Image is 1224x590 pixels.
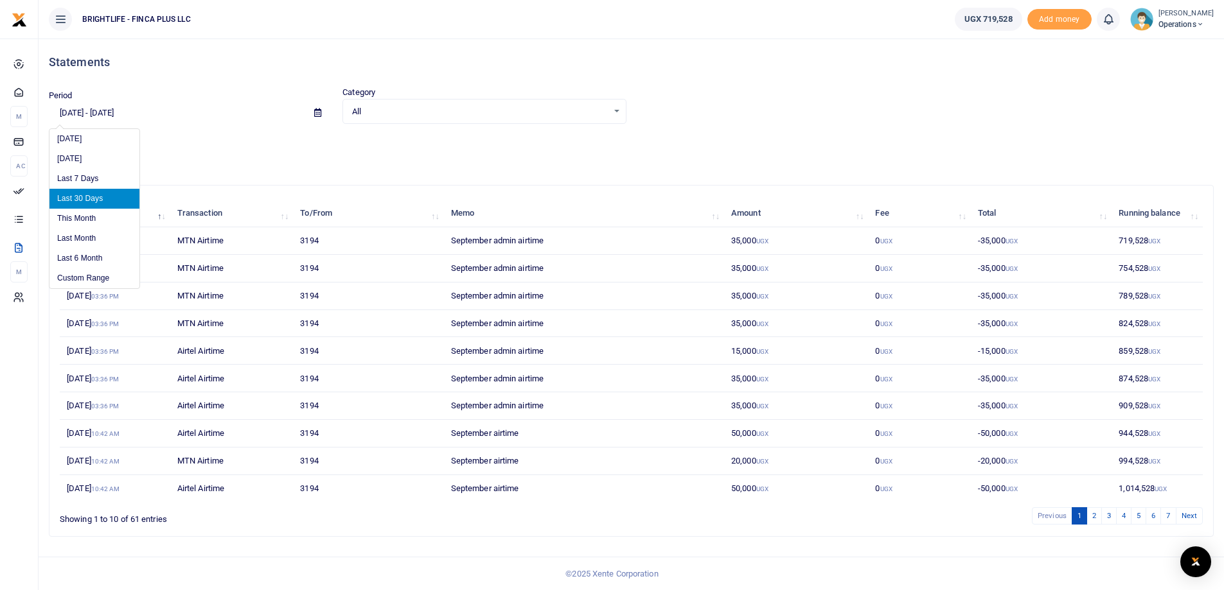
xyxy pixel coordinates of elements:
[12,14,27,24] a: logo-small logo-large logo-large
[756,320,768,327] small: UGX
[868,310,971,338] td: 0
[1158,19,1214,30] span: Operations
[724,447,868,475] td: 20,000
[444,255,724,282] td: September admin airtime
[724,227,868,255] td: 35,000
[756,403,768,410] small: UGX
[756,430,768,437] small: UGX
[1148,265,1160,272] small: UGX
[293,227,443,255] td: 3194
[1101,507,1117,525] a: 3
[1027,9,1092,30] li: Toup your wallet
[1131,507,1146,525] a: 5
[868,282,971,310] td: 0
[1148,458,1160,465] small: UGX
[49,268,139,288] li: Custom Range
[10,155,28,177] li: Ac
[49,189,139,209] li: Last 30 Days
[170,200,294,227] th: Transaction: activate to sort column ascending
[868,447,971,475] td: 0
[1158,8,1214,19] small: [PERSON_NAME]
[971,475,1112,502] td: -50,000
[170,310,294,338] td: MTN Airtime
[60,282,170,310] td: [DATE]
[955,8,1022,31] a: UGX 719,528
[1130,8,1153,31] img: profile-user
[1027,9,1092,30] span: Add money
[868,475,971,502] td: 0
[756,348,768,355] small: UGX
[444,337,724,365] td: September admin airtime
[1112,475,1203,502] td: 1,014,528
[293,255,443,282] td: 3194
[1148,430,1160,437] small: UGX
[1148,403,1160,410] small: UGX
[880,238,892,245] small: UGX
[971,392,1112,420] td: -35,000
[1112,420,1203,447] td: 944,528
[49,139,1214,153] p: Download
[293,392,443,420] td: 3194
[1112,337,1203,365] td: 859,528
[724,200,868,227] th: Amount: activate to sort column ascending
[293,310,443,338] td: 3194
[1176,507,1203,525] a: Next
[1006,238,1018,245] small: UGX
[444,200,724,227] th: Memo: activate to sort column ascending
[91,430,120,437] small: 10:42 AM
[880,320,892,327] small: UGX
[1006,376,1018,383] small: UGX
[60,337,170,365] td: [DATE]
[91,458,120,465] small: 10:42 AM
[170,227,294,255] td: MTN Airtime
[77,13,196,25] span: BRIGHTLIFE - FINCA PLUS LLC
[756,265,768,272] small: UGX
[60,475,170,502] td: [DATE]
[971,282,1112,310] td: -35,000
[170,392,294,420] td: Airtel Airtime
[1148,238,1160,245] small: UGX
[724,282,868,310] td: 35,000
[756,293,768,300] small: UGX
[91,403,120,410] small: 03:36 PM
[868,255,971,282] td: 0
[444,420,724,447] td: September airtime
[971,255,1112,282] td: -35,000
[1027,13,1092,23] a: Add money
[1072,507,1087,525] a: 1
[170,475,294,502] td: Airtel Airtime
[1112,227,1203,255] td: 719,528
[170,337,294,365] td: Airtel Airtime
[756,485,768,492] small: UGX
[724,392,868,420] td: 35,000
[49,55,1214,69] h4: Statements
[49,248,139,268] li: Last 6 Month
[1112,255,1203,282] td: 754,528
[950,8,1027,31] li: Wallet ballance
[1006,485,1018,492] small: UGX
[756,458,768,465] small: UGX
[880,458,892,465] small: UGX
[1006,348,1018,355] small: UGX
[1148,348,1160,355] small: UGX
[170,365,294,392] td: Airtel Airtime
[1112,447,1203,475] td: 994,528
[60,447,170,475] td: [DATE]
[724,310,868,338] td: 35,000
[49,169,139,189] li: Last 7 Days
[1160,507,1176,525] a: 7
[756,238,768,245] small: UGX
[868,365,971,392] td: 0
[170,420,294,447] td: Airtel Airtime
[293,447,443,475] td: 3194
[971,337,1112,365] td: -15,000
[170,255,294,282] td: MTN Airtime
[293,282,443,310] td: 3194
[971,227,1112,255] td: -35,000
[971,420,1112,447] td: -50,000
[971,447,1112,475] td: -20,000
[1180,546,1211,577] div: Open Intercom Messenger
[49,149,139,169] li: [DATE]
[1087,507,1102,525] a: 2
[1006,320,1018,327] small: UGX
